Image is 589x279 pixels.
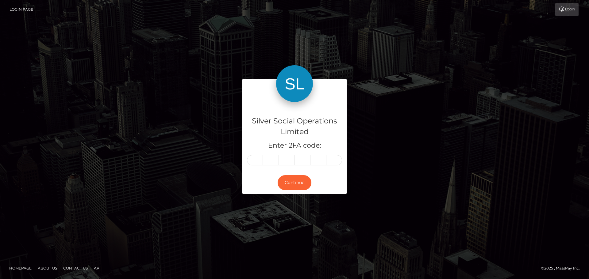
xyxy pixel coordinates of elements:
[278,175,311,190] button: Continue
[35,263,60,273] a: About Us
[7,263,34,273] a: Homepage
[541,265,584,272] div: © 2025 , MassPay Inc.
[61,263,90,273] a: Contact Us
[91,263,103,273] a: API
[555,3,579,16] a: Login
[247,116,342,137] h4: Silver Social Operations Limited
[276,65,313,102] img: Silver Social Operations Limited
[10,3,33,16] a: Login Page
[247,141,342,150] h5: Enter 2FA code:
